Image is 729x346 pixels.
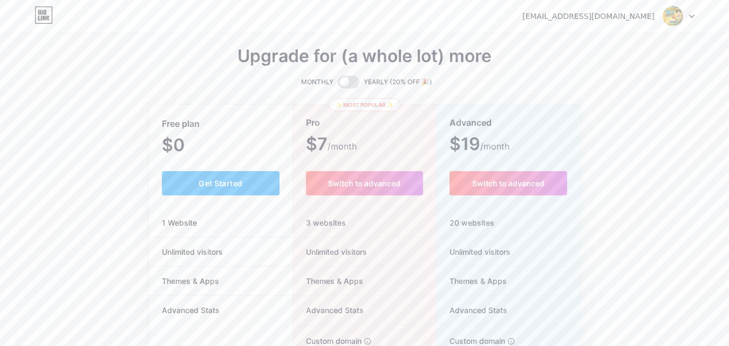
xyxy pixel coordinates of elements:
button: Get Started [162,171,280,195]
span: $19 [449,138,509,153]
span: Switch to advanced [328,179,400,188]
span: Unlimited visitors [293,246,367,257]
span: Free plan [162,114,200,133]
span: /month [480,140,509,153]
span: $7 [306,138,357,153]
span: Themes & Apps [149,275,232,287]
span: MONTHLY [301,77,333,87]
span: Themes & Apps [437,275,507,287]
div: 20 websites [437,208,581,238]
span: Advanced Stats [293,304,364,316]
div: [EMAIL_ADDRESS][DOMAIN_NAME] [522,11,655,22]
span: Switch to advanced [472,179,544,188]
span: $0 [162,139,214,154]
span: Themes & Apps [293,275,363,287]
img: Cornelius Hasugian [663,6,683,26]
span: YEARLY (20% OFF 🎉) [364,77,432,87]
span: Advanced Stats [437,304,507,316]
span: /month [328,140,357,153]
span: 1 Website [149,217,210,228]
button: Switch to advanced [449,171,568,195]
span: Get Started [199,179,242,188]
div: 3 websites [293,208,436,238]
span: Advanced [449,113,492,132]
button: Switch to advanced [306,171,423,195]
span: Upgrade for (a whole lot) more [237,50,492,63]
span: Unlimited visitors [437,246,510,257]
div: ✨ Most popular ✨ [329,98,400,111]
span: Pro [306,113,320,132]
span: Unlimited visitors [149,246,236,257]
span: Advanced Stats [149,304,233,316]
